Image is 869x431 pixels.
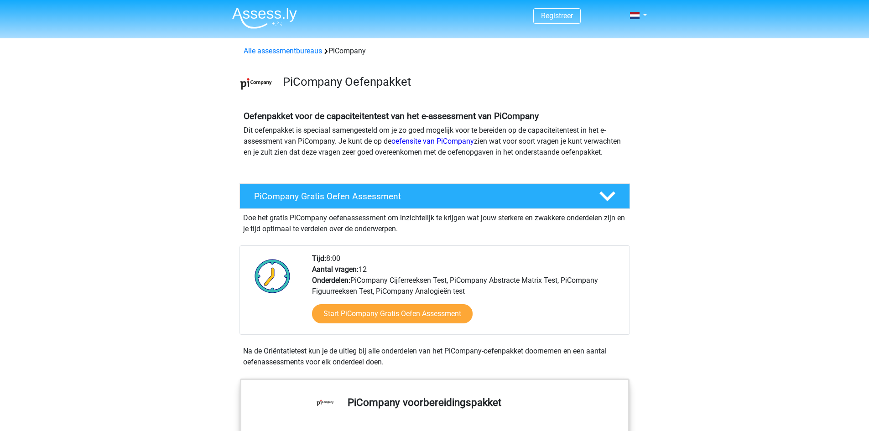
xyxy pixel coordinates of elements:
[232,7,297,29] img: Assessly
[312,304,473,323] a: Start PiCompany Gratis Oefen Assessment
[239,346,630,368] div: Na de Oriëntatietest kun je de uitleg bij alle onderdelen van het PiCompany-oefenpakket doornemen...
[541,11,573,20] a: Registreer
[244,47,322,55] a: Alle assessmentbureaus
[250,253,296,299] img: Klok
[254,191,584,202] h4: PiCompany Gratis Oefen Assessment
[305,253,629,334] div: 8:00 12 PiCompany Cijferreeksen Test, PiCompany Abstracte Matrix Test, PiCompany Figuurreeksen Te...
[240,68,272,100] img: picompany.png
[239,209,630,234] div: Doe het gratis PiCompany oefenassessment om inzichtelijk te krijgen wat jouw sterkere en zwakkere...
[236,183,634,209] a: PiCompany Gratis Oefen Assessment
[312,276,350,285] b: Onderdelen:
[391,137,474,145] a: oefensite van PiCompany
[244,125,626,158] p: Dit oefenpakket is speciaal samengesteld om je zo goed mogelijk voor te bereiden op de capaciteit...
[240,46,630,57] div: PiCompany
[312,254,326,263] b: Tijd:
[244,111,539,121] b: Oefenpakket voor de capaciteitentest van het e-assessment van PiCompany
[312,265,359,274] b: Aantal vragen:
[283,75,623,89] h3: PiCompany Oefenpakket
